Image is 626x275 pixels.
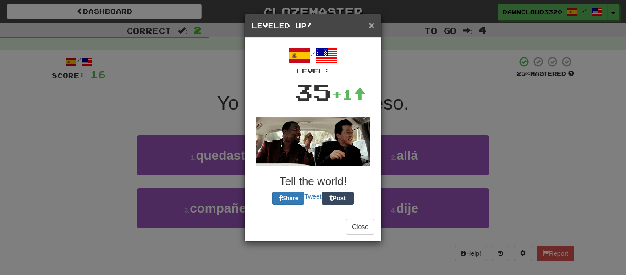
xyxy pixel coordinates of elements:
[252,21,374,30] h5: Leveled Up!
[369,20,374,30] button: Close
[252,45,374,76] div: /
[304,193,321,200] a: Tweet
[322,192,354,205] button: Post
[252,67,374,76] div: Level:
[272,192,304,205] button: Share
[346,219,374,235] button: Close
[252,175,374,187] h3: Tell the world!
[369,20,374,30] span: ×
[332,85,366,104] div: +1
[256,117,370,166] img: jackie-chan-chris-tucker-8e28c945e4edb08076433a56fe7d8633100bcb81acdffdd6d8700cc364528c3e.gif
[294,76,332,108] div: 35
